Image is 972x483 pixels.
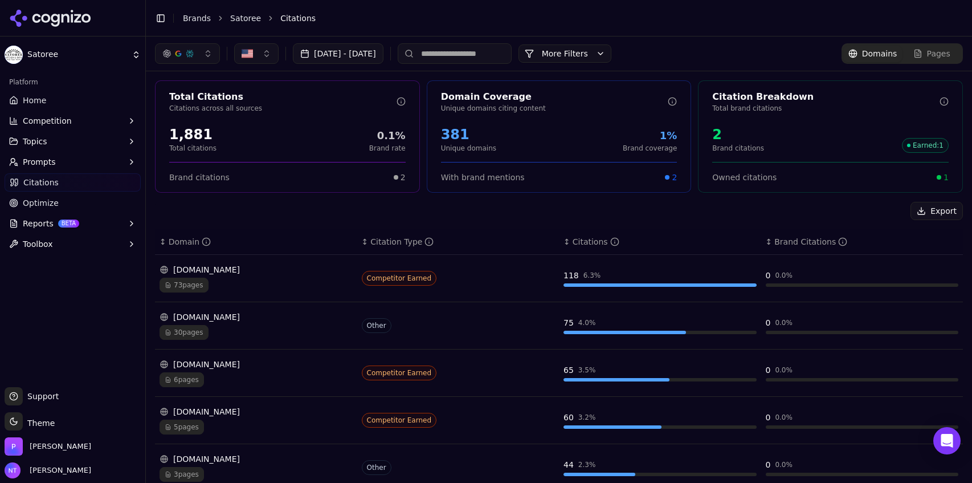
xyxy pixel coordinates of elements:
[280,13,316,24] span: Citations
[441,104,668,113] p: Unique domains citing content
[766,412,771,423] div: 0
[5,73,141,91] div: Platform
[5,462,91,478] button: Open user button
[441,90,668,104] div: Domain Coverage
[169,172,230,183] span: Brand citations
[242,48,253,59] img: United States
[563,459,574,470] div: 44
[293,43,383,64] button: [DATE] - [DATE]
[362,413,437,428] span: Competitor Earned
[370,236,434,247] div: Citation Type
[160,372,204,387] span: 6 pages
[160,311,353,323] div: [DOMAIN_NAME]
[5,437,91,456] button: Open organization switcher
[766,317,771,328] div: 0
[25,465,91,476] span: [PERSON_NAME]
[910,202,963,220] button: Export
[563,270,579,281] div: 118
[23,177,59,188] span: Citations
[155,229,357,255] th: domain
[23,391,59,402] span: Support
[160,453,353,465] div: [DOMAIN_NAME]
[927,48,950,59] span: Pages
[933,427,961,454] div: Open Intercom Messenger
[5,437,23,456] img: Perrill
[441,125,496,144] div: 381
[573,236,619,247] div: Citations
[160,264,353,275] div: [DOMAIN_NAME]
[578,460,596,469] div: 2.3 %
[766,459,771,470] div: 0
[369,128,406,144] div: 0.1%
[160,325,209,340] span: 30 pages
[160,359,353,370] div: [DOMAIN_NAME]
[183,14,211,23] a: Brands
[583,271,601,280] div: 6.3 %
[362,236,555,247] div: ↕Citation Type
[623,144,677,153] p: Brand coverage
[160,236,353,247] div: ↕Domain
[23,136,47,147] span: Topics
[169,104,397,113] p: Citations across all sources
[5,46,23,64] img: Satoree
[5,194,141,212] a: Optimize
[58,220,79,228] span: BETA
[774,236,847,247] div: Brand Citations
[712,104,940,113] p: Total brand citations
[563,364,574,376] div: 65
[578,318,596,327] div: 4.0 %
[23,238,53,250] span: Toolbox
[563,412,574,423] div: 60
[766,270,771,281] div: 0
[761,229,963,255] th: brandCitationCount
[441,172,525,183] span: With brand mentions
[230,13,261,24] a: Satoree
[518,44,611,63] button: More Filters
[623,128,677,144] div: 1%
[862,48,897,59] span: Domains
[5,153,141,171] button: Prompts
[23,156,56,168] span: Prompts
[357,229,559,255] th: citationTypes
[712,144,764,153] p: Brand citations
[5,91,141,109] a: Home
[369,144,406,153] p: Brand rate
[775,366,793,375] div: 0.0 %
[169,125,217,144] div: 1,881
[362,460,391,475] span: Other
[30,441,91,452] span: Perrill
[672,172,677,183] span: 2
[775,460,793,469] div: 0.0 %
[183,13,940,24] nav: breadcrumb
[766,364,771,376] div: 0
[5,112,141,130] button: Competition
[362,271,437,286] span: Competitor Earned
[160,467,204,482] span: 3 pages
[944,172,949,183] span: 1
[775,318,793,327] div: 0.0 %
[559,229,761,255] th: totalCitationCount
[775,271,793,280] div: 0.0 %
[712,125,764,144] div: 2
[902,138,949,153] span: Earned : 1
[401,172,406,183] span: 2
[362,366,437,380] span: Competitor Earned
[160,406,353,417] div: [DOMAIN_NAME]
[169,90,397,104] div: Total Citations
[5,173,141,192] a: Citations
[578,366,596,375] div: 3.5 %
[766,236,959,247] div: ↕Brand Citations
[441,144,496,153] p: Unique domains
[5,235,141,253] button: Toolbox
[362,318,391,333] span: Other
[5,462,21,478] img: Nate Tower
[169,236,211,247] div: Domain
[712,90,940,104] div: Citation Breakdown
[23,419,55,428] span: Theme
[160,420,204,435] span: 5 pages
[27,50,127,60] span: Satoree
[23,115,72,127] span: Competition
[23,197,59,209] span: Optimize
[23,95,46,106] span: Home
[775,413,793,422] div: 0.0 %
